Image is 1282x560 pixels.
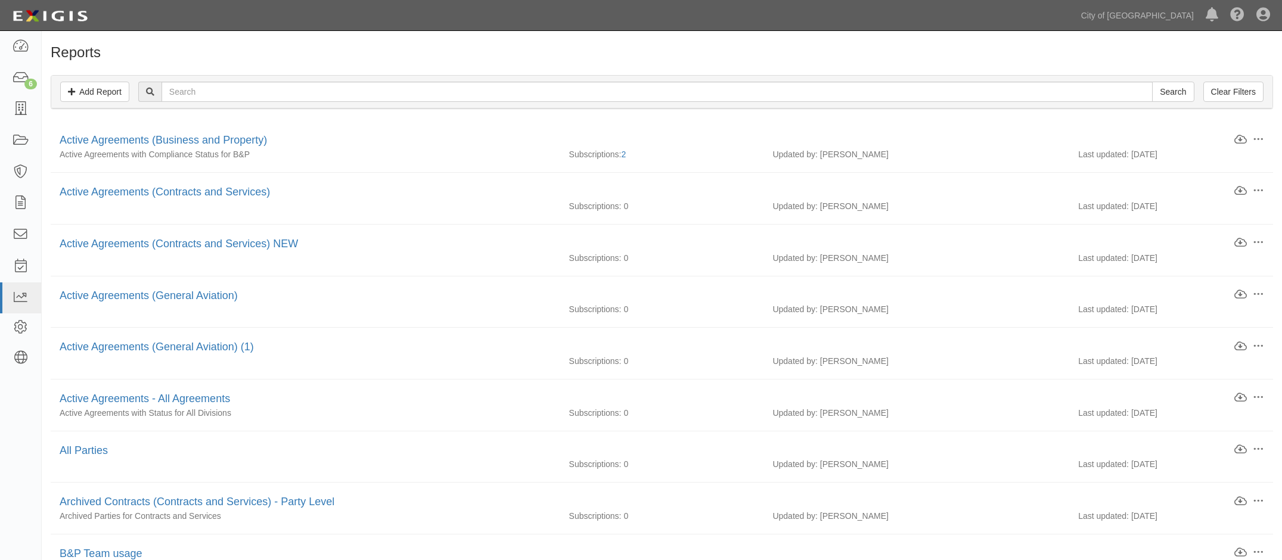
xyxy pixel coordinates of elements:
div: Last updated: [DATE] [1069,303,1273,315]
a: Download [1234,237,1247,250]
div: Updated by: [PERSON_NAME] [763,355,1069,367]
input: Search [162,82,1153,102]
div: Last updated: [DATE] [1069,252,1273,264]
div: Last updated: [DATE] [1069,200,1273,212]
img: logo-5460c22ac91f19d4615b14bd174203de0afe785f0fc80cf4dbbc73dc1793850b.png [9,5,91,27]
a: Add Report [60,82,129,102]
div: Updated by: [PERSON_NAME] [763,407,1069,419]
a: Active Agreements (Contracts and Services) [60,186,270,198]
a: Active Agreements (Business and Property) [60,134,267,146]
div: Active Agreements - All Agreements [60,391,1234,407]
div: 6 [24,79,37,89]
div: Subscriptions: 0 [560,407,764,419]
div: Last updated: [DATE] [1069,355,1273,367]
div: Updated by: [PERSON_NAME] [763,148,1069,160]
div: All Parties [60,443,1234,459]
div: Subscriptions: 0 [560,303,764,315]
a: Download [1234,288,1247,301]
div: Active Agreements (Contracts and Services) NEW [60,237,1234,252]
a: B&P Team usage [60,547,142,559]
a: Download [1234,546,1247,559]
div: Last updated: [DATE] [1069,510,1273,522]
div: Active Agreements (General Aviation) (1) [60,340,1234,355]
a: Active Agreements (General Aviation) [60,290,238,301]
div: Archived Parties for Contracts and Services [51,510,560,522]
div: Active Agreements (Business and Property) [60,133,1234,148]
div: Active Agreements with Status for All Divisions [51,407,560,419]
a: Download [1234,340,1247,353]
a: Archived Contracts (Contracts and Services) - Party Level [60,496,334,508]
div: Subscriptions: 0 [560,510,764,522]
div: Updated by: [PERSON_NAME] [763,303,1069,315]
div: Subscriptions: 0 [560,355,764,367]
a: Download [1234,133,1247,147]
a: Download [1234,391,1247,405]
a: Download [1234,443,1247,456]
h1: Reports [51,45,1273,60]
div: Archived Contracts (Contracts and Services) - Party Level [60,494,1234,510]
div: Subscriptions: 0 [560,252,764,264]
div: Active Agreements with Compliance Status for B&P [51,148,560,160]
a: City of [GEOGRAPHIC_DATA] [1075,4,1200,27]
div: Updated by: [PERSON_NAME] [763,458,1069,470]
a: Download [1234,495,1247,508]
div: Subscriptions: 0 [560,200,764,212]
div: Last updated: [DATE] [1069,458,1273,470]
div: Active Agreements (Contracts and Services) [60,185,1234,200]
div: Updated by: [PERSON_NAME] [763,200,1069,212]
div: Active Agreements (General Aviation) [60,288,1234,304]
a: Download [1234,185,1247,198]
div: Last updated: [DATE] [1069,407,1273,419]
div: Subscriptions: [560,148,764,160]
a: Active Agreements - All Agreements [60,393,230,405]
a: Clear Filters [1203,82,1264,102]
a: Active Agreements (General Aviation) (1) [60,341,254,353]
a: 2 [622,150,626,159]
input: Search [1152,82,1194,102]
div: Subscriptions: 0 [560,458,764,470]
div: Updated by: [PERSON_NAME] [763,510,1069,522]
i: Help Center - Complianz [1230,8,1244,23]
a: All Parties [60,444,108,456]
a: Active Agreements (Contracts and Services) NEW [60,238,298,250]
div: Last updated: [DATE] [1069,148,1273,160]
div: Updated by: [PERSON_NAME] [763,252,1069,264]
